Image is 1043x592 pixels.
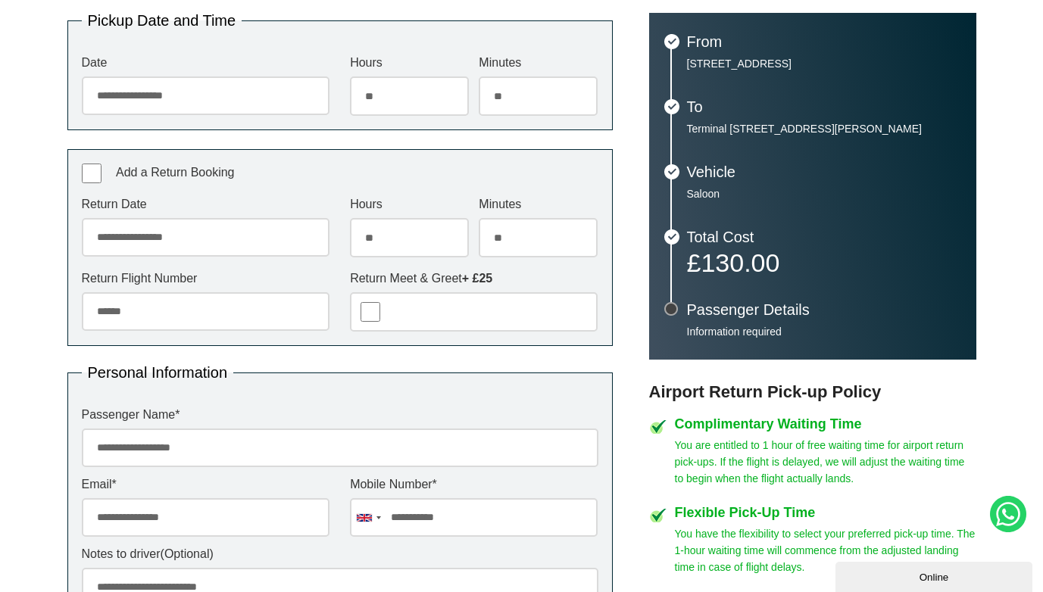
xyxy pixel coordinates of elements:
span: 130.00 [701,248,779,277]
input: Add a Return Booking [82,164,101,183]
label: Return Meet & Greet [350,273,598,285]
div: United Kingdom: +44 [351,499,386,536]
h4: Flexible Pick-Up Time [675,506,976,519]
label: Email [82,478,329,491]
h3: Airport Return Pick-up Policy [649,382,976,402]
label: Notes to driver [82,548,598,560]
p: £ [687,252,961,273]
strong: + £25 [462,272,492,285]
h3: Vehicle [687,164,961,179]
h3: Passenger Details [687,302,961,317]
p: You are entitled to 1 hour of free waiting time for airport return pick-ups. If the flight is del... [675,437,976,487]
p: Information required [687,325,961,338]
h3: From [687,34,961,49]
label: Minutes [479,57,598,69]
span: (Optional) [161,547,214,560]
label: Return Date [82,198,329,210]
p: [STREET_ADDRESS] [687,57,961,70]
h3: Total Cost [687,229,961,245]
label: Date [82,57,329,69]
legend: Personal Information [82,365,234,380]
h4: Complimentary Waiting Time [675,417,976,431]
label: Hours [350,198,469,210]
label: Passenger Name [82,409,598,421]
p: Saloon [687,187,961,201]
h3: To [687,99,961,114]
label: Mobile Number [350,478,598,491]
span: Add a Return Booking [116,166,235,179]
legend: Pickup Date and Time [82,13,242,28]
iframe: chat widget [835,559,1035,592]
p: Terminal [STREET_ADDRESS][PERSON_NAME] [687,122,961,136]
label: Minutes [479,198,598,210]
p: You have the flexibility to select your preferred pick-up time. The 1-hour waiting time will comm... [675,525,976,575]
label: Return Flight Number [82,273,329,285]
label: Hours [350,57,469,69]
